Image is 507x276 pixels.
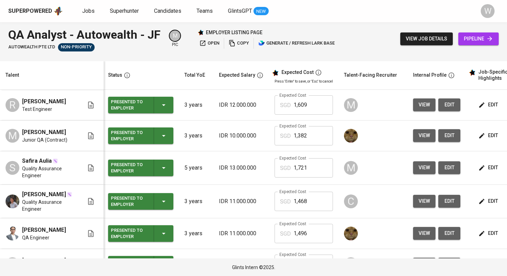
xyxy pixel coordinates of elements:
span: AUTOWEALTH PTE LTD [8,44,55,50]
span: Jobs [82,8,95,14]
button: edit [438,98,460,111]
img: Glints Star [198,29,204,36]
span: edit [444,131,455,140]
img: magic_wand.svg [67,192,72,197]
span: edit [444,163,455,172]
button: Presented to Employer [108,193,173,210]
span: edit [444,101,455,109]
p: 5 years [184,164,208,172]
span: pipeline [464,35,493,43]
button: Presented to Employer [108,127,173,144]
p: SGD [280,101,291,110]
button: view job details [400,32,453,45]
a: edit [438,258,460,270]
span: Safira Aulia [22,157,52,165]
span: QA Engineer [22,234,49,241]
span: edit [480,131,498,140]
div: G [344,257,358,271]
p: 3 years [184,197,208,206]
button: view [413,195,436,208]
div: F [6,257,19,271]
span: Test Engineer [22,106,52,113]
img: magic_wand.svg [52,158,58,164]
div: S [6,161,19,175]
button: view [413,98,436,111]
button: edit [477,129,501,142]
span: Teams [197,8,213,14]
span: edit [480,197,498,206]
div: QA Analyst - Autowealth - JF [8,26,161,43]
p: Press 'Enter' to save, or 'Esc' to cancel [275,79,333,84]
button: open [198,38,221,49]
span: Quality Assurance Engineer [22,199,76,212]
p: IDR 11.000.000 [219,229,264,238]
div: Presented to Employer [111,160,148,175]
span: [PERSON_NAME] [22,257,66,265]
div: Total YoE [184,71,205,79]
div: Talent-Facing Recruiter [344,71,397,79]
div: C [344,194,358,208]
button: edit [438,129,460,142]
div: Status [108,71,122,79]
button: Presented to Employer [108,225,173,242]
span: edit [444,229,455,238]
img: lark [258,40,265,47]
span: open [199,39,219,47]
button: edit [477,258,501,270]
span: edit [480,163,498,172]
a: Teams [197,7,214,16]
span: generate / refresh lark base [258,39,335,47]
span: Quality Assurance Engineer [22,165,76,179]
div: Client on Leave [58,43,95,51]
div: W [481,4,495,18]
button: edit [477,161,501,174]
div: R [6,98,19,112]
span: GlintsGPT [228,8,252,14]
img: Fadhel Ar Rizky Liranda [6,227,19,240]
div: pic [169,30,181,48]
a: GlintsGPT NEW [228,7,269,16]
p: 3 years [184,132,208,140]
div: M [6,129,19,143]
p: IDR 13.000.000 [219,164,264,172]
button: Presented to Employer [108,97,173,113]
div: M [344,161,358,175]
p: IDR 11.000.000 [219,197,264,206]
a: edit [438,161,460,174]
span: Junior QA (Contract) [22,136,67,143]
div: M [344,98,358,112]
span: Candidates [154,8,181,14]
span: view [419,163,430,172]
button: view [413,227,436,240]
img: Ikram Ferdinand [6,194,19,208]
div: M [169,30,181,42]
div: Expected Salary [219,71,255,79]
button: edit [477,98,501,111]
p: IDR 12.000.000 [219,101,264,109]
a: Superpoweredapp logo [8,6,63,16]
p: SGD [280,198,291,206]
span: [PERSON_NAME] [22,128,66,136]
div: Superpowered [8,7,52,15]
p: employer listing page [206,29,262,36]
button: edit [438,227,460,240]
div: Presented to Employer [111,97,148,113]
a: Jobs [82,7,96,16]
span: edit [480,229,498,238]
span: [PERSON_NAME] [22,226,66,234]
img: ec6c0910-f960-4a00-a8f8-c5744e41279e.jpg [344,227,358,240]
div: Talent [6,71,19,79]
button: edit [477,227,501,240]
img: ec6c0910-f960-4a00-a8f8-c5744e41279e.jpg [344,129,358,143]
button: edit [438,195,460,208]
span: copy [229,39,249,47]
div: Presented to Employer [111,257,148,272]
span: view [419,101,430,109]
button: Presented to Employer [108,256,173,273]
p: 3 years [184,101,208,109]
span: view [419,197,430,206]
